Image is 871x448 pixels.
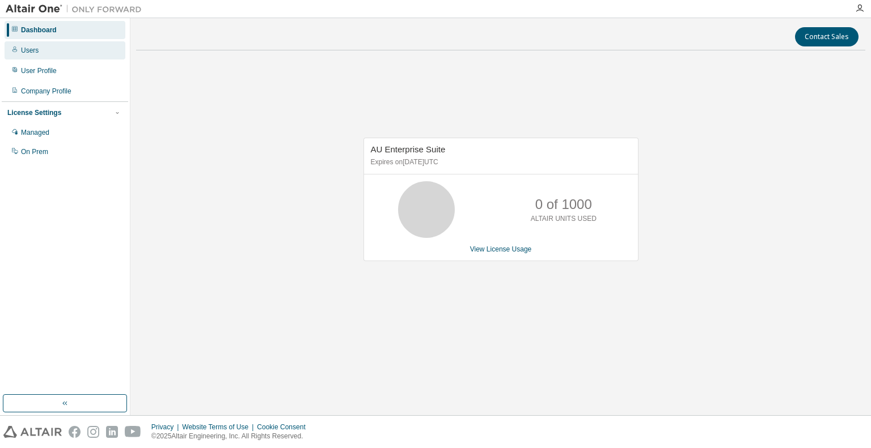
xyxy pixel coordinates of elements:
[371,144,446,154] span: AU Enterprise Suite
[69,426,81,438] img: facebook.svg
[21,25,57,35] div: Dashboard
[371,157,628,167] p: Expires on [DATE] UTC
[6,3,147,15] img: Altair One
[106,426,118,438] img: linkedin.svg
[21,147,48,156] div: On Prem
[151,432,312,441] p: © 2025 Altair Engineering, Inc. All Rights Reserved.
[535,195,592,214] p: 0 of 1000
[21,46,39,55] div: Users
[795,27,859,46] button: Contact Sales
[151,423,182,432] div: Privacy
[257,423,312,432] div: Cookie Consent
[21,66,57,75] div: User Profile
[125,426,141,438] img: youtube.svg
[182,423,257,432] div: Website Terms of Use
[470,245,532,253] a: View License Usage
[21,87,71,96] div: Company Profile
[531,214,597,224] p: ALTAIR UNITS USED
[21,128,49,137] div: Managed
[3,426,62,438] img: altair_logo.svg
[87,426,99,438] img: instagram.svg
[7,108,61,117] div: License Settings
